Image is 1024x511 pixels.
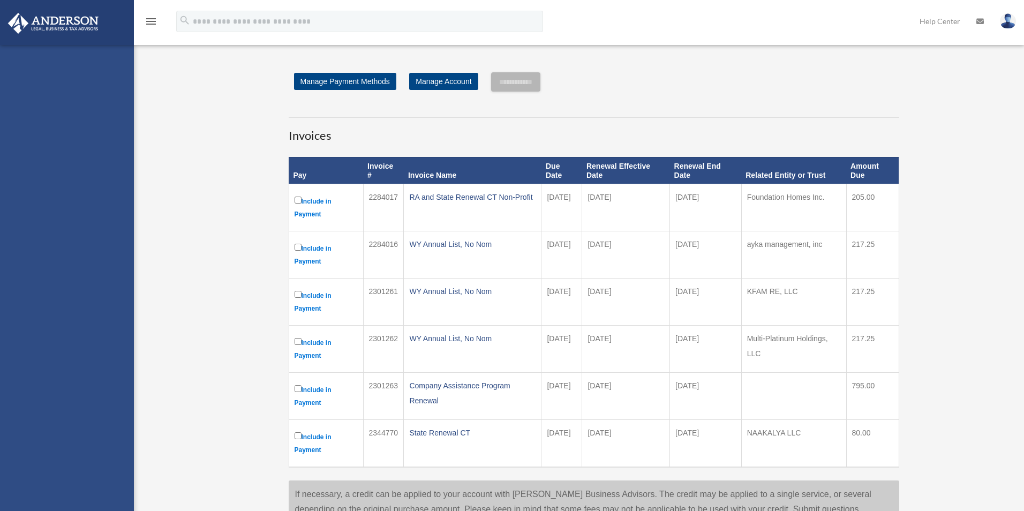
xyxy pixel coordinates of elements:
div: WY Annual List, No Nom [409,331,536,346]
label: Include in Payment [295,194,358,221]
td: 80.00 [846,420,899,468]
td: [DATE] [670,231,742,279]
th: Invoice # [363,157,404,184]
th: Due Date [541,157,582,184]
i: search [179,14,191,26]
td: [DATE] [582,231,670,279]
div: State Renewal CT [409,425,536,440]
td: [DATE] [670,279,742,326]
input: Include in Payment [295,385,302,392]
a: Manage Payment Methods [294,73,396,90]
img: Anderson Advisors Platinum Portal [5,13,102,34]
td: [DATE] [541,420,582,468]
td: 2301262 [363,326,404,373]
i: menu [145,15,157,28]
td: [DATE] [670,326,742,373]
input: Include in Payment [295,338,302,345]
div: Company Assistance Program Renewal [409,378,536,408]
td: [DATE] [670,184,742,231]
label: Include in Payment [295,336,358,362]
td: 2344770 [363,420,404,468]
td: 217.25 [846,279,899,326]
td: [DATE] [582,420,670,468]
td: 2284017 [363,184,404,231]
td: [DATE] [541,326,582,373]
td: [DATE] [541,373,582,420]
td: 2284016 [363,231,404,279]
td: ayka management, inc [741,231,846,279]
td: [DATE] [541,184,582,231]
div: WY Annual List, No Nom [409,237,536,252]
label: Include in Payment [295,430,358,456]
td: 2301261 [363,279,404,326]
td: [DATE] [582,326,670,373]
td: [DATE] [582,279,670,326]
h3: Invoices [289,117,899,144]
td: [DATE] [670,420,742,468]
th: Invoice Name [404,157,541,184]
label: Include in Payment [295,289,358,315]
td: 795.00 [846,373,899,420]
input: Include in Payment [295,291,302,298]
div: WY Annual List, No Nom [409,284,536,299]
th: Pay [289,157,363,184]
td: [DATE] [582,184,670,231]
img: User Pic [1000,13,1016,29]
td: [DATE] [541,231,582,279]
label: Include in Payment [295,242,358,268]
td: [DATE] [582,373,670,420]
div: RA and State Renewal CT Non-Profit [409,190,536,205]
a: menu [145,19,157,28]
td: 205.00 [846,184,899,231]
td: 2301263 [363,373,404,420]
td: NAAKALYA LLC [741,420,846,468]
td: 217.25 [846,326,899,373]
th: Renewal Effective Date [582,157,670,184]
th: Renewal End Date [670,157,742,184]
td: [DATE] [541,279,582,326]
th: Amount Due [846,157,899,184]
td: Foundation Homes Inc. [741,184,846,231]
td: 217.25 [846,231,899,279]
label: Include in Payment [295,383,358,409]
td: [DATE] [670,373,742,420]
input: Include in Payment [295,432,302,439]
td: KFAM RE, LLC [741,279,846,326]
a: Manage Account [409,73,478,90]
td: Multi-Platinum Holdings, LLC [741,326,846,373]
input: Include in Payment [295,244,302,251]
th: Related Entity or Trust [741,157,846,184]
input: Include in Payment [295,197,302,204]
